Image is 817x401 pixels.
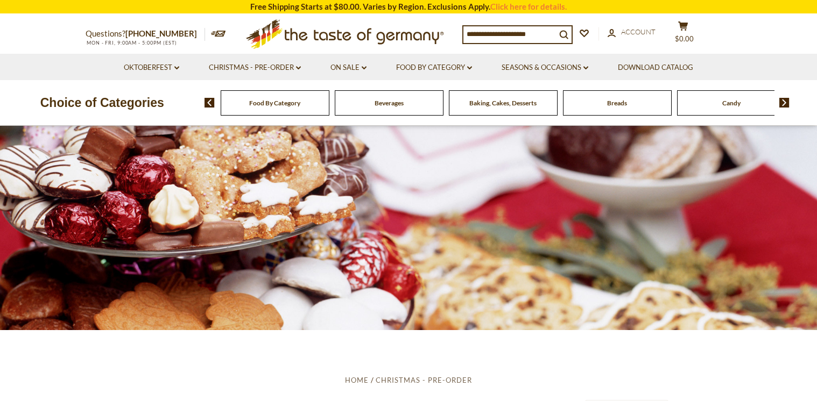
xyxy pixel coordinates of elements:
[667,21,699,48] button: $0.00
[621,27,656,36] span: Account
[779,98,790,108] img: next arrow
[345,376,369,384] a: Home
[469,99,537,107] a: Baking, Cakes, Desserts
[209,62,301,74] a: Christmas - PRE-ORDER
[490,2,567,11] a: Click here for details.
[375,99,404,107] a: Beverages
[607,99,627,107] a: Breads
[330,62,367,74] a: On Sale
[502,62,588,74] a: Seasons & Occasions
[608,26,656,38] a: Account
[675,34,694,43] span: $0.00
[86,40,177,46] span: MON - FRI, 9:00AM - 5:00PM (EST)
[125,28,197,38] a: [PHONE_NUMBER]
[205,98,215,108] img: previous arrow
[396,62,472,74] a: Food By Category
[86,27,205,41] p: Questions?
[722,99,741,107] a: Candy
[124,62,179,74] a: Oktoberfest
[618,62,693,74] a: Download Catalog
[249,99,300,107] a: Food By Category
[376,376,472,384] a: Christmas - PRE-ORDER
